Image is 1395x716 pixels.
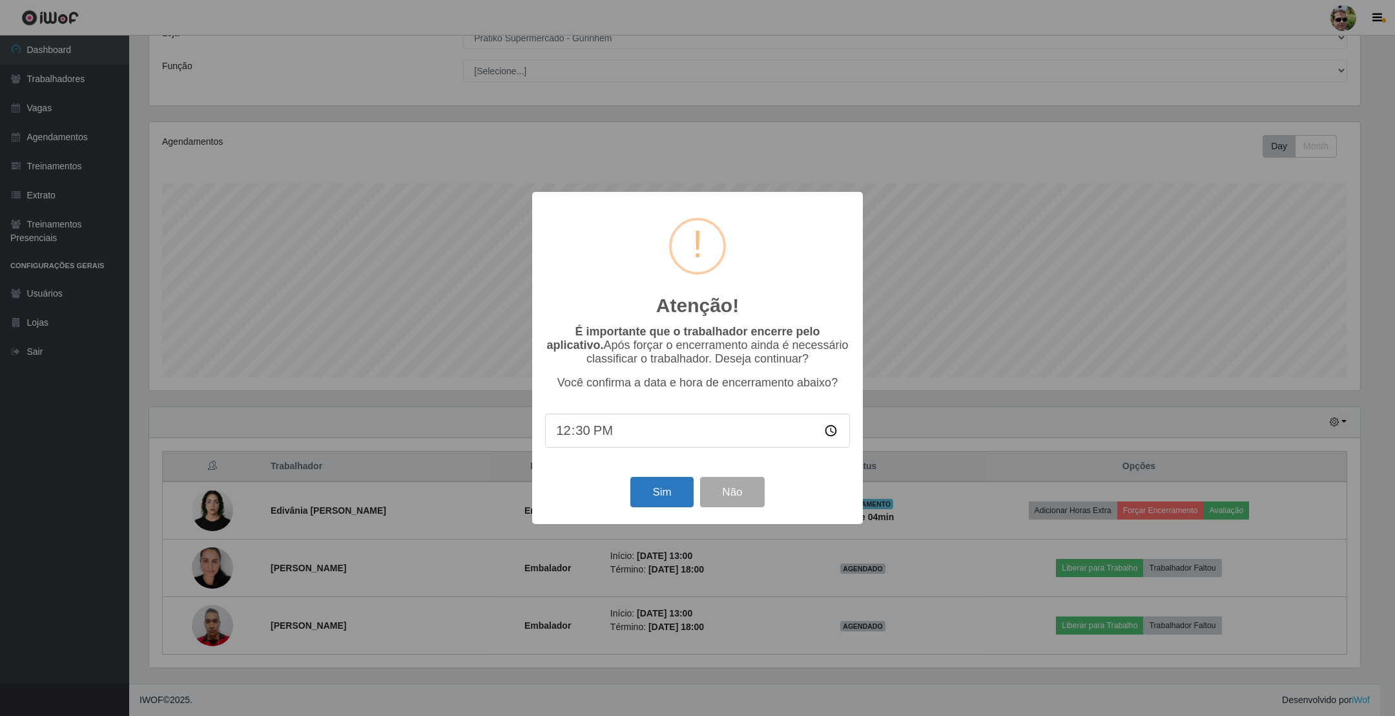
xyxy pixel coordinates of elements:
[700,477,764,507] button: Não
[545,376,850,390] p: Você confirma a data e hora de encerramento abaixo?
[656,294,739,317] h2: Atenção!
[545,325,850,366] p: Após forçar o encerramento ainda é necessário classificar o trabalhador. Deseja continuar?
[546,325,820,352] b: É importante que o trabalhador encerre pelo aplicativo.
[630,477,693,507] button: Sim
